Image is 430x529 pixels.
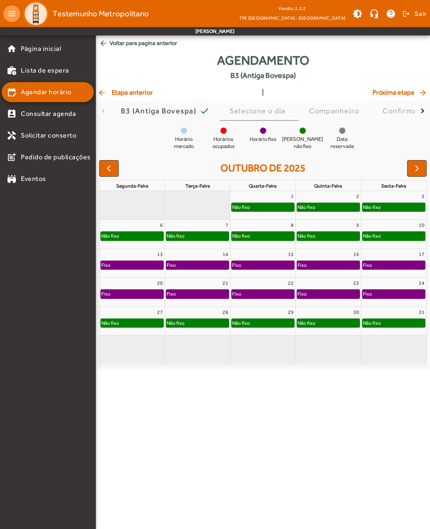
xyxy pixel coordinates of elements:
mat-icon: perm_contact_calendar [7,109,17,119]
td: 8 de outubro de 2025 [230,220,296,249]
span: Etapa anterior [97,88,153,98]
span: Próxima etapa [372,88,428,98]
div: Selecione o dia [230,107,289,115]
a: 21 de outubro de 2025 [221,278,230,288]
td: 27 de outubro de 2025 [100,306,165,336]
td: 28 de outubro de 2025 [165,306,230,336]
span: TPE [GEOGRAPHIC_DATA] - [GEOGRAPHIC_DATA] [239,14,345,22]
a: sexta-feira [380,181,408,191]
div: Não fixo [297,232,316,240]
td: 16 de outubro de 2025 [295,248,361,278]
span: B3 (Antiga Bovespa) [230,70,296,81]
mat-icon: edit_calendar [7,87,17,97]
td: 22 de outubro de 2025 [230,278,296,307]
mat-icon: work_history [7,65,17,75]
mat-icon: check [200,106,210,116]
mat-icon: arrow_back [99,39,107,48]
div: Não fixo [362,232,381,240]
a: 28 de outubro de 2025 [221,307,230,318]
td: 23 de outubro de 2025 [295,278,361,307]
div: Fixo [232,290,242,298]
span: Voltar para pagina anterior [96,35,430,51]
a: 14 de outubro de 2025 [221,249,230,260]
td: 17 de outubro de 2025 [361,248,426,278]
div: Não fixo [297,203,316,211]
a: 1 de outubro de 2025 [289,191,295,202]
span: Consultar agenda [21,109,76,119]
div: Fixo [101,290,111,298]
div: Fixo [362,290,372,298]
td: 15 de outubro de 2025 [230,248,296,278]
div: Não fixo [362,319,381,327]
td: 20 de outubro de 2025 [100,278,165,307]
a: Testemunho Metropolitano [20,1,149,26]
span: [PERSON_NAME] não fixo [282,136,323,150]
span: Página inicial [21,44,61,54]
a: 24 de outubro de 2025 [417,278,426,288]
a: 30 de outubro de 2025 [352,307,361,318]
td: 14 de outubro de 2025 [165,248,230,278]
img: Logo TPE [23,1,48,26]
div: Não fixo [101,319,120,327]
a: 22 de outubro de 2025 [286,278,295,288]
td: 2 de outubro de 2025 [295,191,361,220]
span: Horário fixo [250,136,276,143]
a: 2 de outubro de 2025 [355,191,361,202]
span: Solicitar conserto [21,130,76,140]
div: Não fixo [166,319,185,327]
a: 13 de outubro de 2025 [155,249,165,260]
td: 29 de outubro de 2025 [230,306,296,336]
h2: outubro de 2025 [220,162,305,174]
div: Fixo [297,290,307,298]
span: Agendar horário [21,87,72,97]
div: Fixo [101,261,111,269]
a: 15 de outubro de 2025 [286,249,295,260]
div: Fixo [362,261,372,269]
a: 23 de outubro de 2025 [352,278,361,288]
a: quinta-feira [312,181,344,191]
td: 7 de outubro de 2025 [165,220,230,249]
div: Não fixo [232,203,250,211]
a: quarta-feira [247,181,278,191]
div: B3 (Antiga Bovespa) [121,107,200,115]
a: 10 de outubro de 2025 [417,220,426,231]
span: Horário marcado [167,136,200,150]
mat-icon: arrow_back [97,88,107,97]
td: 21 de outubro de 2025 [165,278,230,307]
mat-icon: handyman [7,130,17,140]
td: 6 de outubro de 2025 [100,220,165,249]
span: | [262,88,264,98]
a: 8 de outubro de 2025 [289,220,295,231]
td: 31 de outubro de 2025 [361,306,426,336]
div: Não fixo [362,203,381,211]
a: 7 de outubro de 2025 [224,220,230,231]
span: Eventos [21,174,46,184]
a: 9 de outubro de 2025 [355,220,361,231]
a: 20 de outubro de 2025 [155,278,165,288]
div: Fixo [166,261,176,269]
span: Sair [415,7,427,20]
div: Não fixo [166,232,185,240]
span: Horários ocupados [207,136,240,150]
a: terça-feira [184,181,212,191]
td: 13 de outubro de 2025 [100,248,165,278]
div: Fixo [166,290,176,298]
div: Versão: 2.2.2 [239,3,345,14]
span: Data reservada [325,136,359,150]
td: 1 de outubro de 2025 [230,191,296,220]
a: 3 de outubro de 2025 [420,191,426,202]
div: Fixo [297,261,307,269]
div: Não fixo [297,319,316,327]
div: Não fixo [101,232,120,240]
td: 9 de outubro de 2025 [295,220,361,249]
a: 27 de outubro de 2025 [155,307,165,318]
span: Agendamento [217,51,309,70]
a: 29 de outubro de 2025 [286,307,295,318]
div: Fixo [232,261,242,269]
mat-icon: arrow_forward [418,88,428,97]
div: Companheiro [309,107,363,115]
span: Pedido de publicações [21,152,91,162]
span: Lista de espera [21,65,69,75]
span: Testemunho Metropolitano [52,7,149,20]
div: Não fixo [232,319,250,327]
